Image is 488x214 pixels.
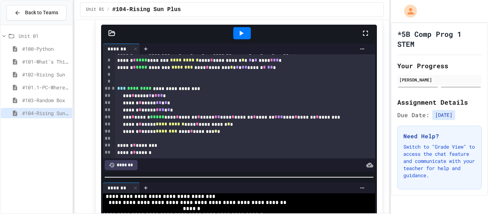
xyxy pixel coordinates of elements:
span: Due Date: [397,111,429,119]
span: Back to Teams [25,9,58,16]
div: [PERSON_NAME] [399,76,479,83]
span: Unit 01 [86,7,104,13]
span: #101-What's This ?? [22,58,69,65]
div: My Account [397,3,419,19]
h1: *5B Comp Prog 1 STEM [397,29,482,49]
h2: Assignment Details [397,97,482,107]
h2: Your Progress [397,61,482,71]
span: #101.1-PC-Where am I? [22,84,69,91]
span: #104-Rising Sun Plus [22,109,69,117]
p: Switch to "Grade View" to access the chat feature and communicate with your teacher for help and ... [403,143,475,179]
span: #102-Rising Sun [22,71,69,78]
span: [DATE] [432,110,455,120]
h3: Need Help? [403,132,475,140]
span: #103-Random Box [22,96,69,104]
span: #100-Python [22,45,69,53]
span: Unit 01 [19,32,69,40]
span: / [107,7,109,13]
span: #104-Rising Sun Plus [112,5,181,14]
button: Back to Teams [6,5,66,20]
